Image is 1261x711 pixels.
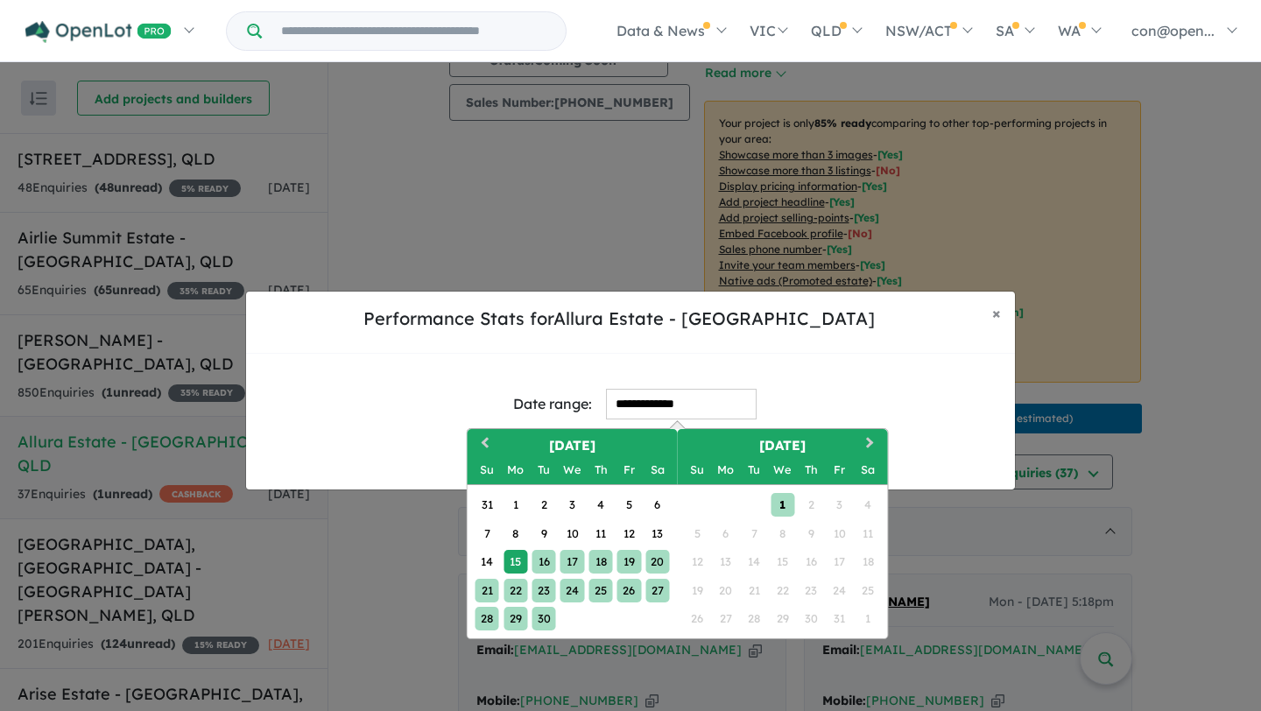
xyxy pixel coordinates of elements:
div: Choose Wednesday, October 1st, 2025 [771,493,794,517]
div: Choose Tuesday, September 16th, 2025 [532,550,555,574]
div: Choose Friday, September 26th, 2025 [617,579,641,602]
div: Sunday [686,458,709,482]
div: Saturday [645,458,669,482]
div: Choose Tuesday, September 2nd, 2025 [532,493,555,517]
div: Choose Sunday, August 31st, 2025 [476,493,499,517]
div: Not available Sunday, October 12th, 2025 [686,550,709,574]
div: Choose Saturday, September 13th, 2025 [645,522,669,546]
div: Not available Saturday, October 11th, 2025 [856,522,879,546]
div: Wednesday [771,458,794,482]
div: Not available Monday, October 27th, 2025 [714,607,737,630]
div: Friday [828,458,851,482]
div: Month October, 2025 [683,491,882,633]
div: Choose Friday, September 19th, 2025 [617,550,641,574]
span: con@open... [1131,22,1215,39]
div: Not available Monday, October 20th, 2025 [714,579,737,602]
div: Not available Tuesday, October 21st, 2025 [743,579,766,602]
div: Choose Sunday, September 21st, 2025 [476,579,499,602]
div: Choose Monday, September 1st, 2025 [504,493,527,517]
div: Choose Saturday, September 6th, 2025 [645,493,669,517]
div: Choose Tuesday, September 9th, 2025 [532,522,555,546]
div: Choose Sunday, September 14th, 2025 [476,550,499,574]
div: Not available Wednesday, October 8th, 2025 [771,522,794,546]
div: Not available Friday, October 17th, 2025 [828,550,851,574]
div: Choose Wednesday, September 24th, 2025 [560,579,584,602]
div: Wednesday [560,458,584,482]
div: Monday [504,458,527,482]
div: Not available Thursday, October 30th, 2025 [799,607,822,630]
div: Monday [714,458,737,482]
div: Choose Wednesday, September 17th, 2025 [560,550,584,574]
div: Tuesday [532,458,555,482]
div: Not available Tuesday, October 28th, 2025 [743,607,766,630]
span: × [992,303,1001,323]
div: Not available Thursday, October 9th, 2025 [799,522,822,546]
div: Not available Monday, October 6th, 2025 [714,522,737,546]
div: Choose Thursday, September 18th, 2025 [588,550,612,574]
h2: [DATE] [468,436,678,456]
div: Choose Thursday, September 25th, 2025 [588,579,612,602]
div: Not available Thursday, October 2nd, 2025 [799,493,822,517]
div: Choose Monday, September 8th, 2025 [504,522,527,546]
div: Sunday [476,458,499,482]
div: Not available Friday, October 3rd, 2025 [828,493,851,517]
div: Choose Sunday, September 7th, 2025 [476,522,499,546]
div: Choose Monday, September 22nd, 2025 [504,579,527,602]
div: Not available Wednesday, October 22nd, 2025 [771,579,794,602]
div: Tuesday [743,458,766,482]
div: Thursday [799,458,822,482]
div: Not available Sunday, October 5th, 2025 [686,522,709,546]
button: Next Month [858,431,886,459]
div: Choose Thursday, September 4th, 2025 [588,493,612,517]
button: Previous Month [469,431,497,459]
h2: [DATE] [678,436,888,456]
div: Not available Friday, October 31st, 2025 [828,607,851,630]
div: Not available Sunday, October 26th, 2025 [686,607,709,630]
div: Date range: [513,392,592,416]
div: Saturday [856,458,879,482]
div: Choose Monday, September 15th, 2025 [504,550,527,574]
input: Try estate name, suburb, builder or developer [265,12,562,50]
div: Not available Tuesday, October 7th, 2025 [743,522,766,546]
div: Choose Saturday, September 20th, 2025 [645,550,669,574]
div: Choose Saturday, September 27th, 2025 [645,579,669,602]
div: Not available Saturday, October 25th, 2025 [856,579,879,602]
div: Not available Monday, October 13th, 2025 [714,550,737,574]
div: Not available Saturday, November 1st, 2025 [856,607,879,630]
div: Choose Monday, September 29th, 2025 [504,607,527,630]
div: Choose Wednesday, September 10th, 2025 [560,522,584,546]
div: Not available Friday, October 10th, 2025 [828,522,851,546]
div: Not available Wednesday, October 15th, 2025 [771,550,794,574]
div: Not available Saturday, October 4th, 2025 [856,493,879,517]
div: Not available Saturday, October 18th, 2025 [856,550,879,574]
div: Choose Sunday, September 28th, 2025 [476,607,499,630]
div: Not available Thursday, October 16th, 2025 [799,550,822,574]
h5: Performance Stats for Allura Estate - [GEOGRAPHIC_DATA] [260,306,978,332]
div: Not available Friday, October 24th, 2025 [828,579,851,602]
div: Choose Wednesday, September 3rd, 2025 [560,493,584,517]
div: Month September, 2025 [473,491,672,633]
div: Choose Thursday, September 11th, 2025 [588,522,612,546]
div: Choose Friday, September 5th, 2025 [617,493,641,517]
div: Choose Date [467,428,889,639]
div: Not available Wednesday, October 29th, 2025 [771,607,794,630]
div: Not available Tuesday, October 14th, 2025 [743,550,766,574]
div: Not available Thursday, October 23rd, 2025 [799,579,822,602]
div: Friday [617,458,641,482]
div: Thursday [588,458,612,482]
div: Not available Sunday, October 19th, 2025 [686,579,709,602]
div: Choose Friday, September 12th, 2025 [617,522,641,546]
img: Openlot PRO Logo White [25,21,172,43]
div: Choose Tuesday, September 30th, 2025 [532,607,555,630]
div: Choose Tuesday, September 23rd, 2025 [532,579,555,602]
